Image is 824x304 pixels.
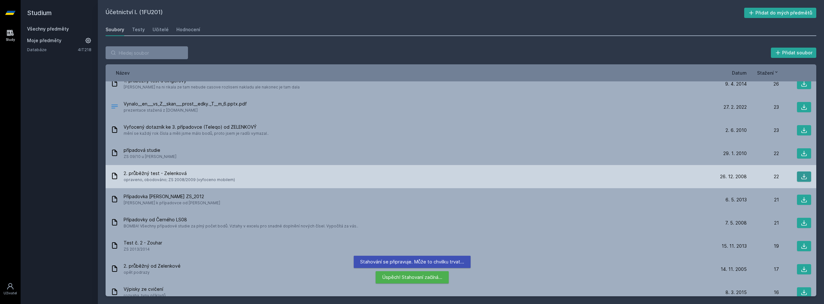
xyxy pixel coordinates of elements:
div: 21 [747,197,779,203]
a: Hodnocení [176,23,200,36]
a: Uživatel [1,279,19,299]
div: 22 [747,173,779,180]
button: Přidat soubor [771,48,817,58]
span: 29. 1. 2010 [723,150,747,157]
div: PDF [111,103,118,112]
span: opět podrazy [124,269,181,276]
div: Testy [132,26,145,33]
a: Soubory [106,23,124,36]
span: 26. 12. 2008 [720,173,747,180]
span: Vynalo__en___vs_Z__skan___prost__edky._T__m_6.pptx.pdf [124,101,247,107]
div: Soubory [106,26,124,33]
div: 23 [747,104,779,110]
span: [PERSON_NAME] na ni rikala ze tam nebude casove rozliseni nakladu ale nakonec je tam dala [124,84,300,90]
span: Výpisky ze cvičení [124,286,166,292]
div: 17 [747,266,779,272]
div: 22 [747,150,779,157]
a: Study [1,26,19,45]
span: 14. 11. 2005 [721,266,747,272]
span: mění se každý rok čísla a měli jsme málo bodů, proto jsem je radši vymazal.. [124,130,269,137]
span: opraveno, obodováno; ZS 2008/2009 (vyfoceno mobilem) [124,177,235,183]
div: 21 [747,220,779,226]
span: 15. 11. 2013 [722,243,747,249]
span: Vyfocený dotazník ke 3. případovce (Teleqo) od ZELENKOVÝ [124,124,269,130]
a: Databáze [27,46,78,53]
span: 7. 5. 2008 [725,220,747,226]
div: 26 [747,81,779,87]
div: 23 [747,127,779,134]
span: Stažení [757,69,774,76]
span: 2. průběžný od Zelenkové [124,263,181,269]
span: 2. průběžný test - Zelenková [124,170,235,177]
span: [PERSON_NAME] k případovce od [PERSON_NAME] [124,200,220,206]
span: 8. 3. 2015 [726,289,747,296]
span: ZS 2013/2014 [124,246,162,253]
a: Učitelé [153,23,169,36]
div: Study [6,37,15,42]
a: 4IT218 [78,47,91,52]
div: Hodnocení [176,26,200,33]
button: Datum [732,69,747,76]
span: 27. 2. 2022 [724,104,747,110]
span: Případovky od Černého LS08 [124,216,358,223]
a: Testy [132,23,145,36]
span: ZS 09/10 u [PERSON_NAME] [124,153,176,160]
div: Uživatel [4,291,17,296]
h2: Účetnictví I. (1FU201) [106,8,744,18]
span: BOMBA! Všechny případové studie za plný počet bodů. Vztahy v excelu pro snadné doplnění nových čí... [124,223,358,229]
span: 9. 4. 2014 [725,81,747,87]
span: případová studie [124,147,176,153]
div: 16 [747,289,779,296]
button: Stažení [757,69,779,76]
a: Všechny předměty [27,26,69,32]
span: Test č. 2 - Zouhar [124,240,162,246]
div: Úspěch! Stahovaní začíná… [376,271,449,283]
button: Název [116,69,130,76]
div: Učitelé [153,26,169,33]
input: Hledej soubor [106,46,188,59]
span: Případovka [PERSON_NAME] ZS_2012 [124,193,220,200]
span: Moje předměty [27,37,61,44]
button: Přidat do mých předmětů [744,8,817,18]
span: 2. 6. 2010 [726,127,747,134]
span: rozvaha, typy příkladů [124,292,166,299]
div: Stahování se připravuje. Může to chvilku trvat… [354,256,471,268]
span: 6. 5. 2013 [726,197,747,203]
div: 19 [747,243,779,249]
span: prezentace stažená z [DOMAIN_NAME] [124,107,247,114]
